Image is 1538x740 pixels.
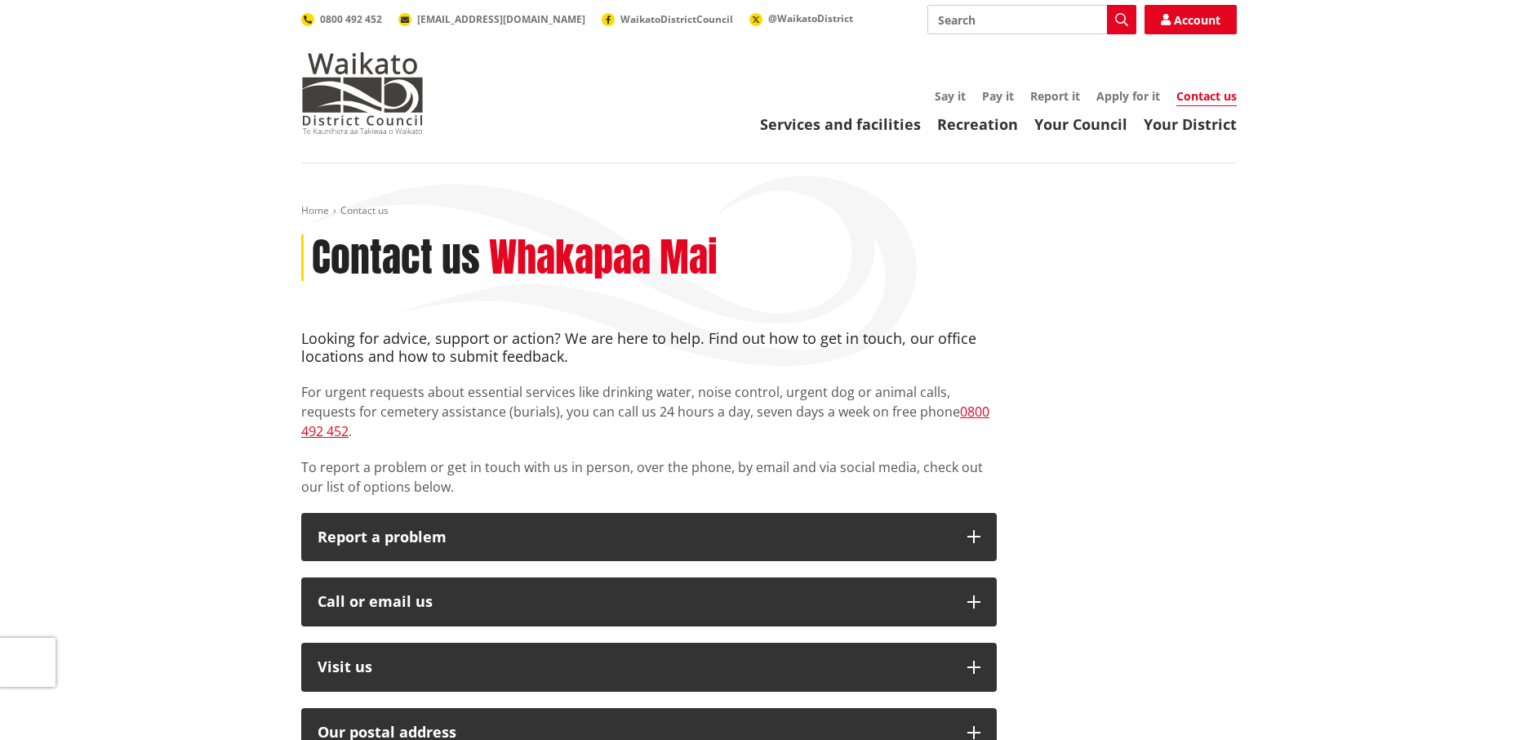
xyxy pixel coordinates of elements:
[398,12,585,26] a: [EMAIL_ADDRESS][DOMAIN_NAME]
[301,643,997,692] button: Visit us
[318,529,951,546] p: Report a problem
[927,5,1136,34] input: Search input
[312,234,480,282] h1: Contact us
[935,88,966,104] a: Say it
[301,52,424,134] img: Waikato District Council - Te Kaunihera aa Takiwaa o Waikato
[1144,114,1237,134] a: Your District
[320,12,382,26] span: 0800 492 452
[417,12,585,26] span: [EMAIL_ADDRESS][DOMAIN_NAME]
[301,513,997,562] button: Report a problem
[489,234,718,282] h2: Whakapaa Mai
[1030,88,1080,104] a: Report it
[760,114,921,134] a: Services and facilities
[301,330,997,365] h4: Looking for advice, support or action? We are here to help. Find out how to get in touch, our off...
[301,577,997,626] button: Call or email us
[602,12,733,26] a: WaikatoDistrictCouncil
[1145,5,1237,34] a: Account
[301,204,1237,218] nav: breadcrumb
[620,12,733,26] span: WaikatoDistrictCouncil
[301,403,989,440] a: 0800 492 452
[1176,88,1237,106] a: Contact us
[937,114,1018,134] a: Recreation
[301,203,329,217] a: Home
[749,11,853,25] a: @WaikatoDistrict
[318,594,951,610] div: Call or email us
[1034,114,1127,134] a: Your Council
[1096,88,1160,104] a: Apply for it
[301,457,997,497] p: To report a problem or get in touch with us in person, over the phone, by email and via social me...
[301,382,997,441] p: For urgent requests about essential services like drinking water, noise control, urgent dog or an...
[982,88,1014,104] a: Pay it
[340,203,389,217] span: Contact us
[318,659,951,675] p: Visit us
[768,11,853,25] span: @WaikatoDistrict
[301,12,382,26] a: 0800 492 452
